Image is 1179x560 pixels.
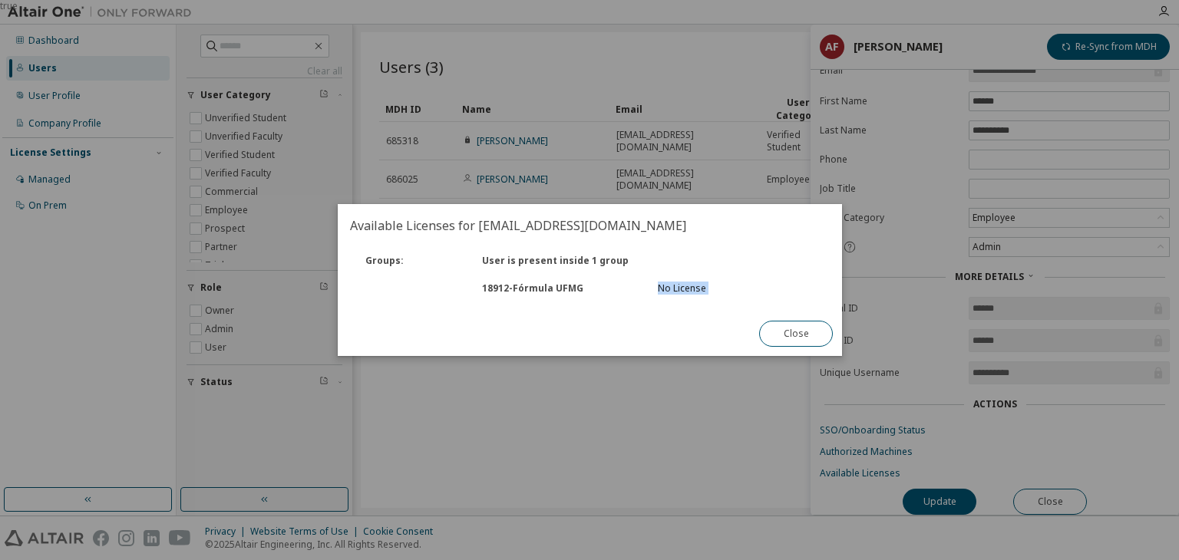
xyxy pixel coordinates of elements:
div: 18912 - Fórmula UFMG [473,282,648,295]
div: Groups : [356,255,473,267]
div: User is present inside 1 group [473,255,648,267]
div: No License [657,282,814,295]
button: Close [759,321,833,347]
h2: Available Licenses for [EMAIL_ADDRESS][DOMAIN_NAME] [338,204,842,247]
